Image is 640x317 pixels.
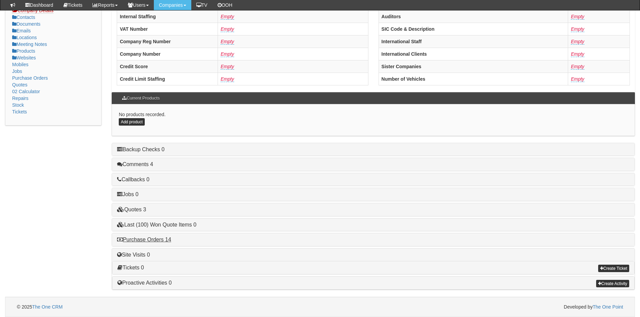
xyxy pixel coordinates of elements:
[12,96,28,101] a: Repairs
[221,64,234,70] a: Empty
[117,252,150,258] a: Site Visits 0
[564,303,623,310] span: Developed by
[12,21,40,27] a: Documents
[117,60,218,73] th: Credit Score
[221,39,234,45] a: Empty
[379,60,568,73] th: Sister Companies
[379,48,568,60] th: International Clients
[117,265,144,270] a: Tickets 0
[119,93,163,104] h3: Current Products
[571,76,584,82] a: Empty
[117,177,149,182] a: Callbacks 0
[117,280,172,286] a: Proactive Activities 0
[117,207,146,212] a: Quotes 3
[221,26,234,32] a: Empty
[112,104,635,136] div: No products recorded.
[379,10,568,23] th: Auditors
[571,26,584,32] a: Empty
[571,51,584,57] a: Empty
[17,304,63,310] span: © 2025
[221,76,234,82] a: Empty
[12,89,40,94] a: 02 Calculator
[117,161,153,167] a: Comments 4
[12,62,28,67] a: Mobiles
[12,42,47,47] a: Meeting Notes
[117,222,196,228] a: Last (100) Won Quote Items 0
[117,147,165,152] a: Backup Checks 0
[12,109,27,114] a: Tickets
[12,55,36,60] a: Websites
[117,237,171,242] a: Purchase Orders 14
[12,28,31,33] a: Emails
[12,48,35,54] a: Products
[117,191,138,197] a: Jobs 0
[221,51,234,57] a: Empty
[117,23,218,35] th: VAT Number
[12,15,35,20] a: Contacts
[12,102,24,108] a: Stock
[571,14,584,20] a: Empty
[379,73,568,85] th: Number of Vehicles
[12,75,48,81] a: Purchase Orders
[571,39,584,45] a: Empty
[119,118,145,126] a: Add product
[221,14,234,20] a: Empty
[379,23,568,35] th: SIC Code & Description
[12,82,27,87] a: Quotes
[596,280,629,287] a: Create Activity
[598,265,629,272] a: Create Ticket
[117,48,218,60] th: Company Number
[117,35,218,48] th: Company Reg Number
[379,35,568,48] th: International Staff
[32,304,62,310] a: The One CRM
[117,10,218,23] th: Internal Staffing
[593,304,623,310] a: The One Point
[12,35,37,40] a: Locations
[571,64,584,70] a: Empty
[117,73,218,85] th: Credit Limit Staffing
[12,7,54,14] a: Company Details
[12,69,22,74] a: Jobs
